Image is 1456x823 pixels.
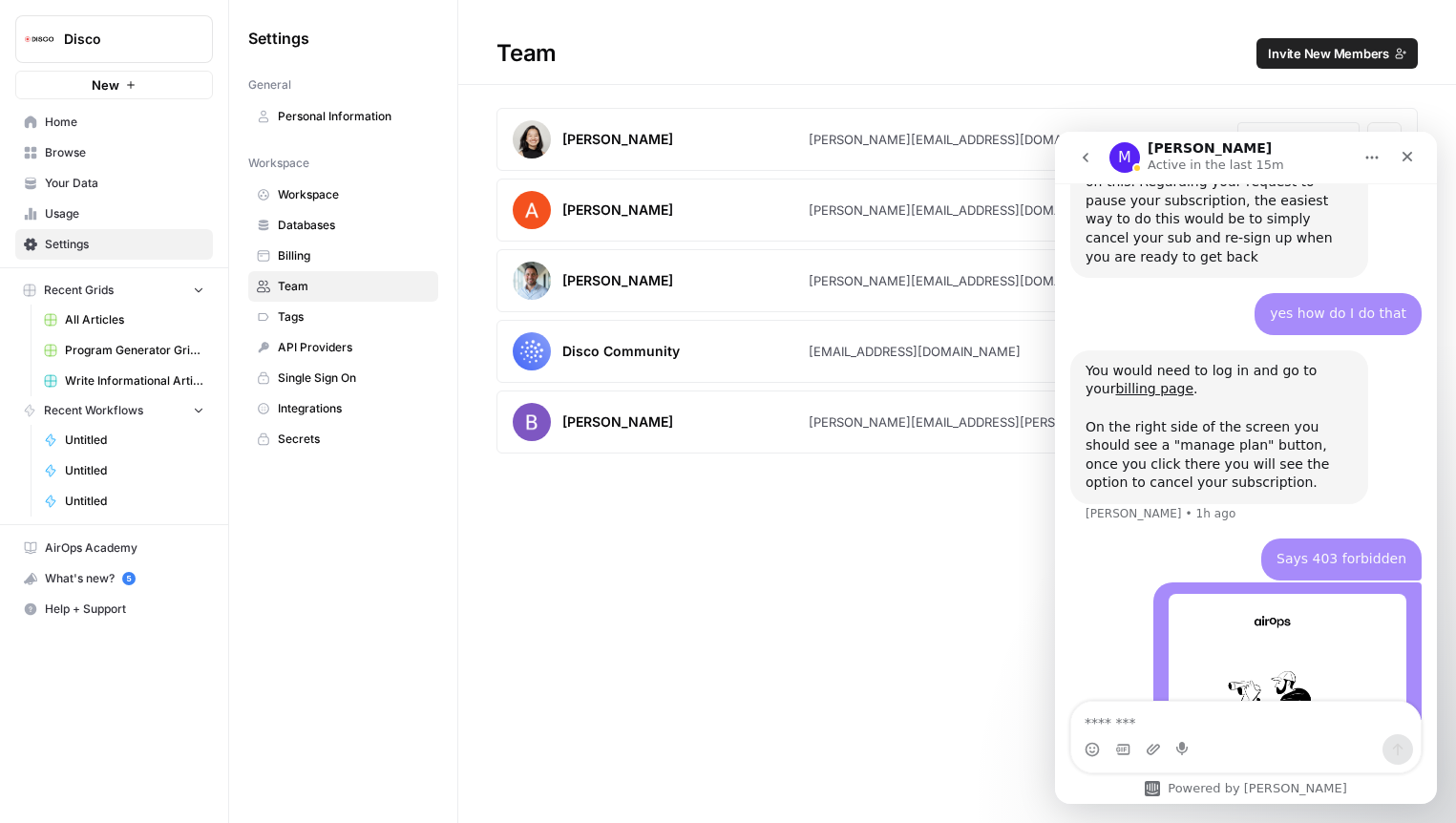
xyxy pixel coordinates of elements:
[15,199,213,229] a: Usage
[458,38,1456,69] div: Team
[92,75,119,95] span: New
[278,400,430,417] span: Integrations
[16,570,366,602] textarea: Message…
[809,412,1225,432] div: [PERSON_NAME][EMAIL_ADDRESS][PERSON_NAME][DOMAIN_NAME]
[248,241,438,271] a: Billing
[65,342,204,359] span: Program Generator Grid (1)
[562,342,680,361] div: Disco Community
[122,572,136,585] a: 5
[35,335,213,366] a: Program Generator Grid (1)
[1250,130,1347,149] input: Admin
[513,120,551,158] img: avatar
[65,432,204,449] span: Untitled
[513,191,551,229] img: avatar
[121,610,137,625] button: Start recording
[278,308,430,326] span: Tags
[248,363,438,393] a: Single Sign On
[15,533,213,563] a: AirOps Academy
[562,412,673,432] div: [PERSON_NAME]
[248,210,438,241] a: Databases
[65,493,204,510] span: Untitled
[809,130,1123,149] div: [PERSON_NAME][EMAIL_ADDRESS][DOMAIN_NAME]
[65,372,204,390] span: Write Informational Articles
[15,168,213,199] a: Your Data
[327,602,358,633] button: Send a message…
[1055,132,1437,804] iframe: Intercom live chat
[64,30,179,49] span: Disco
[44,282,114,299] span: Recent Grids
[35,425,213,455] a: Untitled
[1256,38,1418,69] button: Invite New Members
[15,451,367,752] div: Disco says…
[15,276,213,305] button: Recent Grids
[91,610,106,625] button: Upload attachment
[278,108,430,125] span: Personal Information
[35,305,213,335] a: All Articles
[126,574,131,583] text: 5
[16,564,212,593] div: What's new?
[1268,44,1389,63] span: Invite New Members
[513,262,551,300] img: avatar
[45,114,204,131] span: Home
[248,27,309,50] span: Settings
[35,366,213,396] a: Write Informational Articles
[15,229,213,260] a: Settings
[45,601,204,618] span: Help + Support
[60,610,75,625] button: Gif picker
[15,71,213,99] button: New
[45,175,204,192] span: Your Data
[562,200,673,220] div: [PERSON_NAME]
[248,101,438,132] a: Personal Information
[248,424,438,454] a: Secrets
[513,403,551,441] img: avatar
[44,402,143,419] span: Recent Workflows
[809,200,1123,220] div: [PERSON_NAME][EMAIL_ADDRESS][DOMAIN_NAME]
[278,369,430,387] span: Single Sign On
[22,22,56,56] img: Disco Logo
[15,594,213,624] button: Help + Support
[278,278,430,295] span: Team
[248,271,438,302] a: Team
[45,539,204,557] span: AirOps Academy
[278,431,430,448] span: Secrets
[278,247,430,264] span: Billing
[15,137,213,168] a: Browse
[248,302,438,332] a: Tags
[248,332,438,363] a: API Providers
[278,339,430,356] span: API Providers
[809,342,1021,361] div: [EMAIL_ADDRESS][DOMAIN_NAME]
[278,217,430,234] span: Databases
[15,15,213,63] button: Workspace: Disco
[809,271,1123,290] div: [PERSON_NAME][EMAIL_ADDRESS][DOMAIN_NAME]
[15,107,213,137] a: Home
[248,155,309,172] span: Workspace
[248,393,438,424] a: Integrations
[562,130,673,149] div: [PERSON_NAME]
[45,205,204,222] span: Usage
[35,455,213,486] a: Untitled
[15,396,213,425] button: Recent Workflows
[65,462,204,479] span: Untitled
[15,563,213,594] button: What's new? 5
[562,271,673,290] div: [PERSON_NAME]
[30,610,45,625] button: Emoji picker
